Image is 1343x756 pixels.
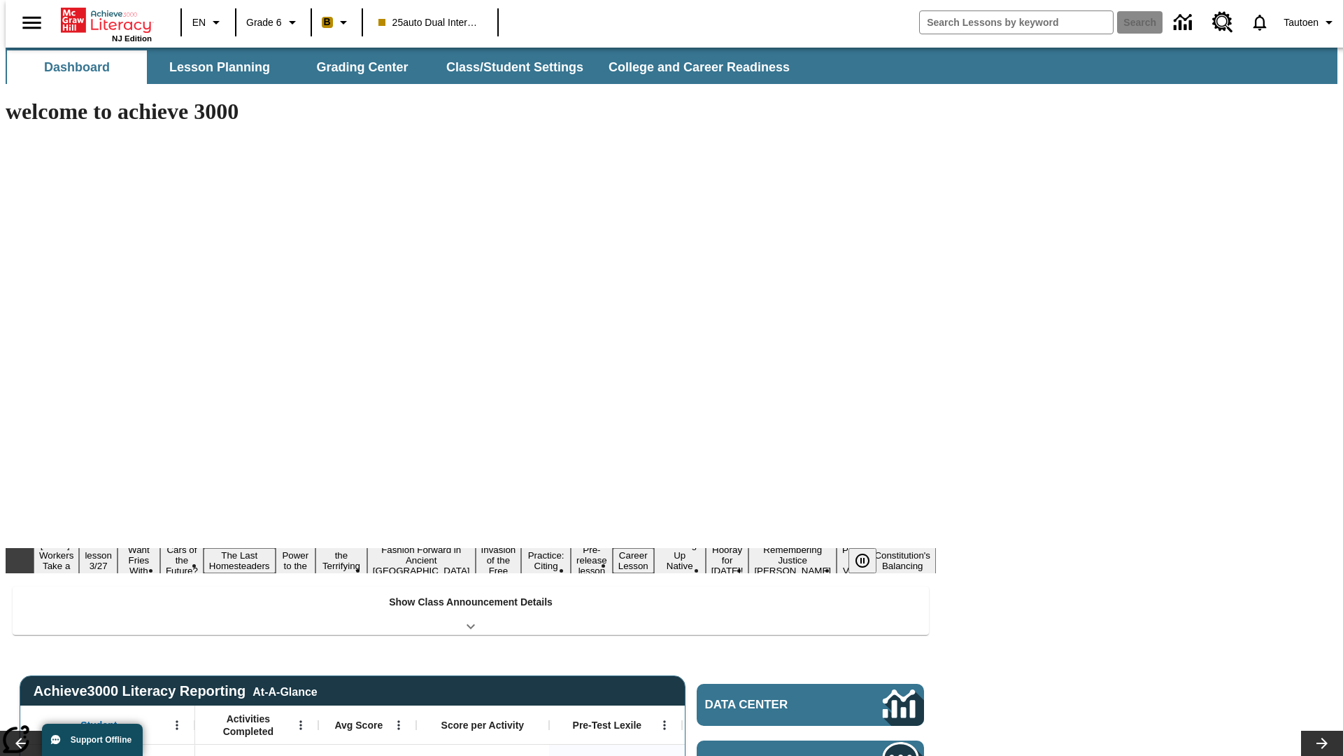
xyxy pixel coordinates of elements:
[34,538,79,584] button: Slide 1 Labor Day: Workers Take a Stand
[192,15,206,30] span: EN
[389,595,553,610] p: Show Class Announcement Details
[241,10,306,35] button: Grade: Grade 6, Select a grade
[654,538,706,584] button: Slide 13 Cooking Up Native Traditions
[112,34,152,43] span: NJ Edition
[166,715,187,736] button: Open Menu
[160,542,204,578] button: Slide 4 Cars of the Future?
[1301,731,1343,756] button: Lesson carousel, Next
[61,6,152,34] a: Home
[80,719,117,731] span: Student
[869,538,936,584] button: Slide 17 The Constitution's Balancing Act
[1242,4,1278,41] a: Notifications
[1165,3,1204,42] a: Data Center
[276,538,316,584] button: Slide 6 Solar Power to the People
[6,11,204,24] body: Maximum 600 characters Press Escape to exit toolbar Press Alt + F10 to reach toolbar
[6,48,1337,84] div: SubNavbar
[920,11,1113,34] input: search field
[315,538,367,584] button: Slide 7 Attack of the Terrifying Tomatoes
[202,713,294,738] span: Activities Completed
[186,10,231,35] button: Language: EN, Select a language
[292,50,432,84] button: Grading Center
[378,15,482,30] span: 25auto Dual International
[573,719,642,731] span: Pre-Test Lexile
[435,50,595,84] button: Class/Student Settings
[848,548,876,573] button: Pause
[521,538,571,584] button: Slide 10 Mixed Practice: Citing Evidence
[11,2,52,43] button: Open side menu
[6,99,936,125] h1: welcome to achieve 3000
[246,15,282,30] span: Grade 6
[34,683,318,699] span: Achieve3000 Literacy Reporting
[324,13,331,31] span: B
[13,587,929,635] div: Show Class Announcement Details
[367,542,476,578] button: Slide 8 Fashion Forward in Ancient Rome
[316,10,357,35] button: Boost Class color is peach. Change class color
[476,532,522,589] button: Slide 9 The Invasion of the Free CD
[253,683,317,699] div: At-A-Glance
[150,50,290,84] button: Lesson Planning
[1278,10,1343,35] button: Profile/Settings
[654,715,675,736] button: Open Menu
[1204,3,1242,41] a: Resource Center, Will open in new tab
[706,542,749,578] button: Slide 14 Hooray for Constitution Day!
[748,542,837,578] button: Slide 15 Remembering Justice O'Connor
[613,548,654,573] button: Slide 12 Career Lesson
[571,542,613,578] button: Slide 11 Pre-release lesson
[6,50,802,84] div: SubNavbar
[118,532,160,589] button: Slide 3 Do You Want Fries With That?
[597,50,801,84] button: College and Career Readiness
[334,719,383,731] span: Avg Score
[42,724,143,756] button: Support Offline
[71,735,132,745] span: Support Offline
[388,715,409,736] button: Open Menu
[79,538,118,584] button: Slide 2 Test lesson 3/27 en
[848,548,890,573] div: Pause
[441,719,525,731] span: Score per Activity
[204,548,276,573] button: Slide 5 The Last Homesteaders
[697,684,924,726] a: Data Center
[290,715,311,736] button: Open Menu
[7,50,147,84] button: Dashboard
[837,542,869,578] button: Slide 16 Point of View
[61,5,152,43] div: Home
[1284,15,1319,30] span: Tautoen
[705,698,836,712] span: Data Center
